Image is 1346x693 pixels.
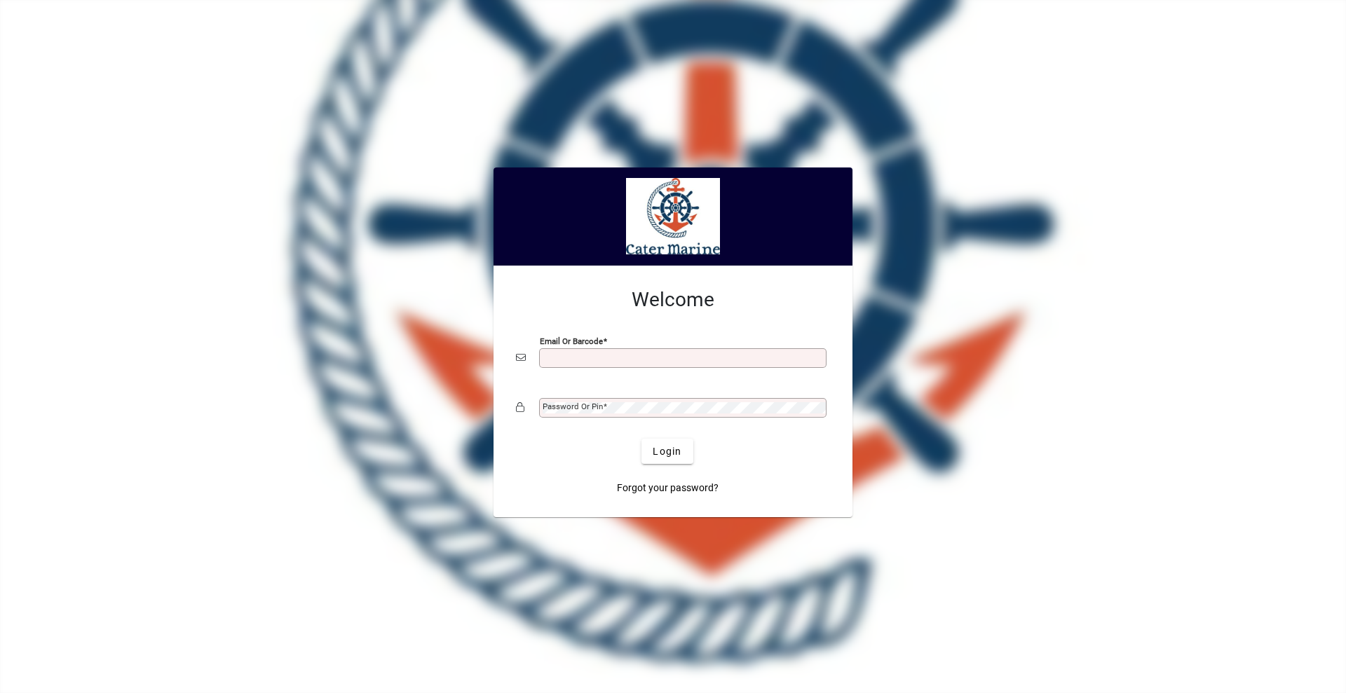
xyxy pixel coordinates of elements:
[543,402,603,411] mat-label: Password or Pin
[611,475,724,500] a: Forgot your password?
[516,288,830,312] h2: Welcome
[653,444,681,459] span: Login
[617,481,719,495] span: Forgot your password?
[540,336,603,346] mat-label: Email or Barcode
[641,439,693,464] button: Login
